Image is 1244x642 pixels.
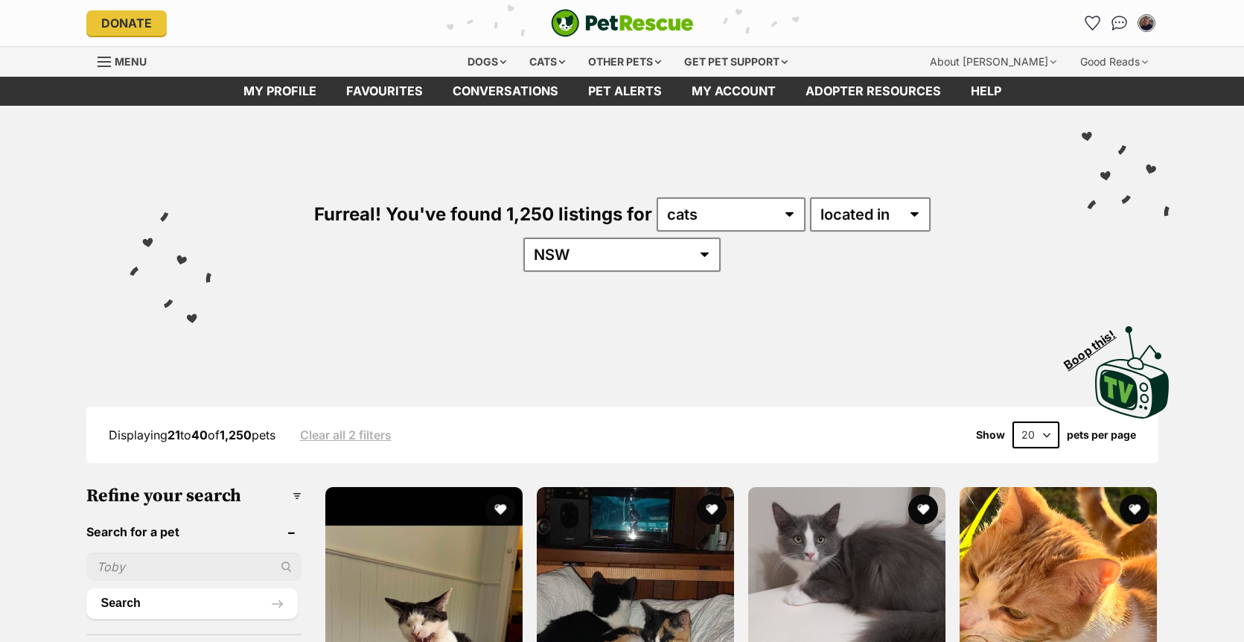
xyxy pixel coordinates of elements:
[551,9,694,37] a: PetRescue
[976,429,1005,441] span: Show
[956,77,1016,106] a: Help
[300,428,392,442] a: Clear all 2 filters
[919,47,1067,77] div: About [PERSON_NAME]
[1095,326,1170,419] img: PetRescue TV logo
[1139,16,1154,31] img: Vincent Malone profile pic
[438,77,573,106] a: conversations
[674,47,798,77] div: Get pet support
[791,77,956,106] a: Adopter resources
[86,553,302,581] input: Toby
[115,55,147,68] span: Menu
[191,428,208,442] strong: 40
[1070,47,1158,77] div: Good Reads
[86,10,167,36] a: Donate
[1067,429,1136,441] label: pets per page
[109,428,275,442] span: Displaying to of pets
[1111,16,1127,31] img: chat-41dd97257d64d25036548639549fe6c8038ab92f7586957e7f3b1b290dea8141.svg
[573,77,677,106] a: Pet alerts
[1081,11,1158,35] ul: Account quick links
[485,495,515,524] button: favourite
[86,588,298,618] button: Search
[86,525,302,538] header: Search for a pet
[551,9,694,37] img: logo-cat-932fe2b9b8326f06289b0f2fb663e598f794de774fb13d1741a6617ecf9a85b4.svg
[229,77,331,106] a: My profile
[1135,11,1158,35] button: My account
[98,47,157,74] a: Menu
[220,428,252,442] strong: 1,250
[908,495,938,524] button: favourite
[1120,495,1149,524] button: favourite
[697,495,727,524] button: favourite
[1108,11,1132,35] a: Conversations
[578,47,672,77] div: Other pets
[314,203,652,225] span: Furreal! You've found 1,250 listings for
[1081,11,1105,35] a: Favourites
[168,428,180,442] strong: 21
[519,47,575,77] div: Cats
[1095,313,1170,422] a: Boop this!
[86,486,302,506] h3: Refine your search
[331,77,438,106] a: Favourites
[457,47,517,77] div: Dogs
[1061,318,1129,372] span: Boop this!
[677,77,791,106] a: My account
